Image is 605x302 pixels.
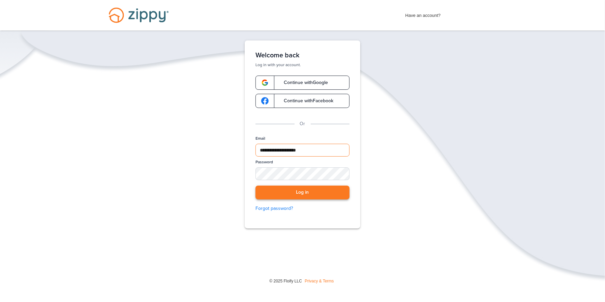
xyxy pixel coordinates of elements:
[261,79,269,86] img: google-logo
[277,99,333,103] span: Continue with Facebook
[255,62,350,67] p: Log in with your account.
[255,144,350,157] input: Email
[255,76,350,90] a: google-logoContinue withGoogle
[255,186,350,199] button: Log in
[255,94,350,108] a: google-logoContinue withFacebook
[269,279,302,283] span: © 2025 Floify LLC
[255,167,350,180] input: Password
[405,8,441,19] span: Have an account?
[261,97,269,105] img: google-logo
[300,120,305,128] p: Or
[255,205,350,212] a: Forgot password?
[305,279,334,283] a: Privacy & Terms
[255,51,350,59] h1: Welcome back
[277,80,328,85] span: Continue with Google
[255,136,265,141] label: Email
[255,159,273,165] label: Password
